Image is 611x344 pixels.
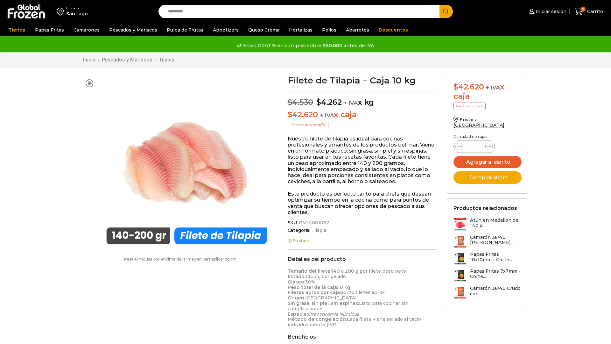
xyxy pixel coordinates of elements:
p: x caja [288,110,438,119]
span: SKU: [288,220,438,226]
a: Atún en Medallón de 140 a... [453,218,522,231]
a: Tienda [5,24,29,36]
p: x kg [288,91,438,107]
h2: Detalles del producto [288,256,438,262]
bdi: 4.262 [316,97,342,107]
p: Nuestro filete de tilapia es ideal para cocinas profesionales y amantes de los productos del mar.... [288,136,438,185]
span: Iniciar sesión [534,8,566,15]
nav: Breadcrumb [83,57,175,63]
span: $ [288,97,292,107]
h1: Filete de Tilapia – Caja 10 kg [288,76,438,85]
a: Pulpa de Frutas [164,24,207,36]
span: $ [453,82,458,91]
a: Camarón 36/40 Crudo con... [453,286,522,299]
p: En stock [288,239,438,243]
a: Appetizers [210,24,242,36]
div: Santiago [66,11,88,17]
h3: Papas Fritas 10x10mm - Corte... [470,252,522,262]
a: Inicio [83,57,96,63]
h2: Productos relacionados [453,205,517,211]
a: Tilapia [158,57,175,63]
strong: Sin grasa, sin piel, sin espinas: [288,300,359,306]
button: Comprar ahora [453,171,522,184]
em: Oreochromis Niloticus [308,311,359,317]
h3: Papas Fritas 7x7mm - Corte... [470,269,522,279]
input: Product quantity [468,142,480,151]
div: Enviar a [66,6,88,11]
a: Descuentos [376,24,411,36]
span: Categoría: [288,228,438,233]
span: 0 [580,7,586,12]
strong: Especie: [288,311,308,317]
p: Cantidad de cajas [453,134,522,139]
a: 0 Carrito [573,4,605,19]
a: Papas Fritas [32,24,67,36]
span: + IVA [344,100,358,106]
h3: Camarón 36/40 Crudo con... [470,286,522,297]
a: Iniciar sesión [528,5,566,18]
a: Hortalizas [286,24,316,36]
bdi: 42.620 [288,110,318,119]
h2: Beneficios [288,334,438,340]
span: Carrito [586,8,603,15]
strong: Peso total de la caja: [288,284,338,290]
a: Camarón 36/40 [PERSON_NAME]... [453,235,522,248]
span: + IVA [320,112,334,118]
a: Papas Fritas 7x7mm - Corte... [453,269,522,282]
span: $ [288,110,292,119]
span: PM14001062 [298,220,329,226]
a: Pollos [319,24,340,36]
img: tilapia-filete [99,76,274,251]
bdi: 42.620 [453,82,484,91]
p: Precio al contado [453,103,486,110]
p: Este producto es perfecto tanto para chefs que desean optimizar su tiempo en la cocina como para ... [288,191,438,215]
img: address-field-icon.svg [57,6,66,17]
a: Abarrotes [343,24,372,36]
span: + IVA [486,84,500,91]
bdi: 4.530 [288,97,313,107]
strong: Glaseo: [288,279,305,285]
p: 140 a 200 g por filete peso neto Crudo, Congelado 30% 10 kg 50-70 filetes aprox. [GEOGRAPHIC_DATA... [288,269,438,327]
a: Papas Fritas 10x10mm - Corte... [453,252,522,265]
h3: Atún en Medallón de 140 a... [470,218,522,228]
p: Precio al contado [288,121,328,129]
strong: Filetes aprox por caja: [288,290,341,295]
a: Pescados y Mariscos [106,24,160,36]
strong: Estado: [288,274,305,279]
div: x caja [453,82,522,101]
button: Search button [439,5,453,18]
a: Queso Crema [245,24,283,36]
strong: Tamaño del filete: [288,268,331,274]
p: Pasa el mouse por encima de la imagen para aplicar zoom [83,257,278,262]
a: Pescados y Mariscos [102,57,153,63]
h3: Camarón 36/40 [PERSON_NAME]... [470,235,522,246]
a: Enviar a [GEOGRAPHIC_DATA] [453,117,504,128]
a: Camarones [70,24,103,36]
button: Agregar al carrito [453,156,522,168]
span: $ [316,97,321,107]
strong: Origen: [288,295,305,301]
strong: Método de congelación: [288,316,347,322]
a: Tilapia [310,228,326,233]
